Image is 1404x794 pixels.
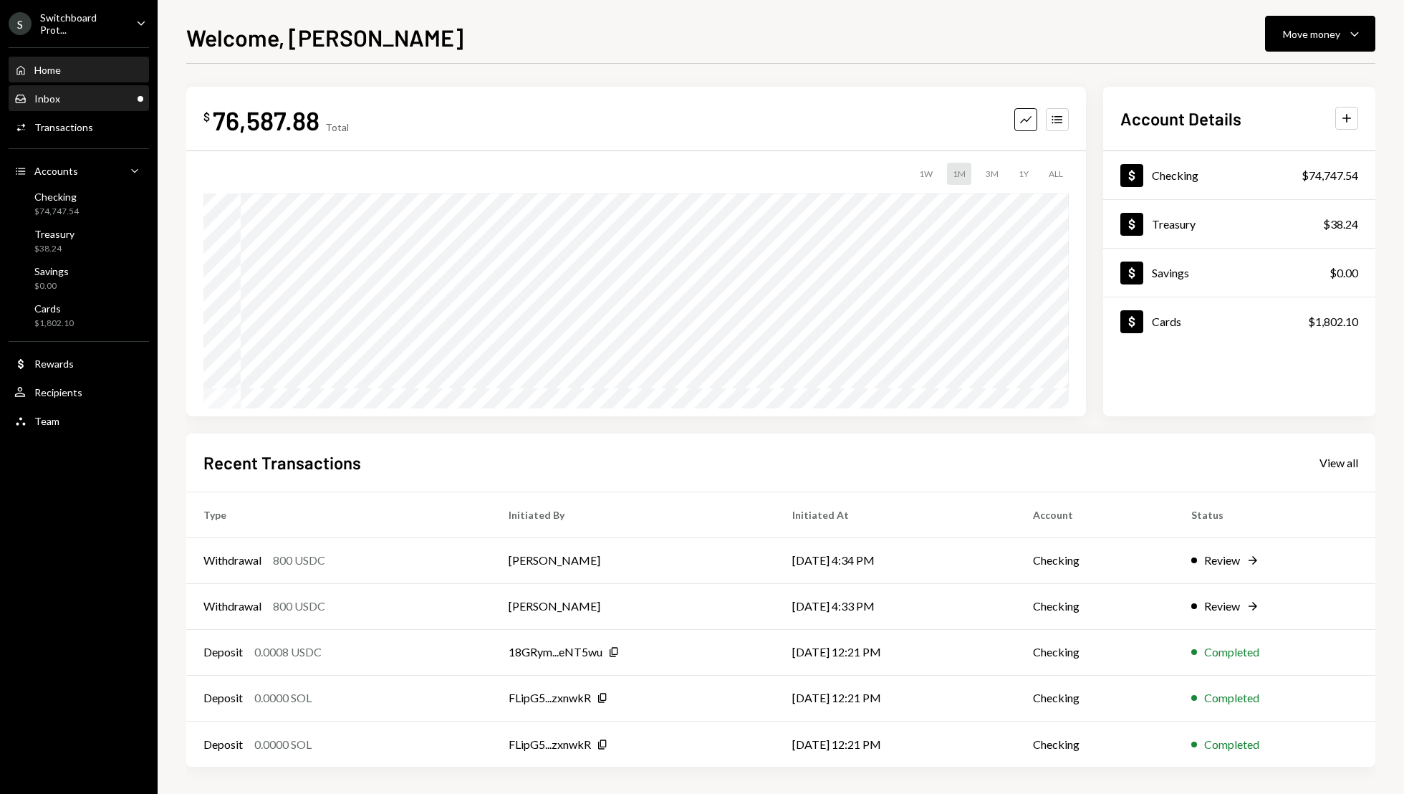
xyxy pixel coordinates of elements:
[34,121,93,133] div: Transactions
[34,358,74,370] div: Rewards
[9,298,149,333] a: Cards$1,802.10
[509,689,591,707] div: FLipG5...zxnwkR
[203,451,361,474] h2: Recent Transactions
[9,379,149,405] a: Recipients
[1152,315,1181,328] div: Cards
[491,537,775,583] td: [PERSON_NAME]
[1016,537,1174,583] td: Checking
[34,92,60,105] div: Inbox
[775,492,1016,537] th: Initiated At
[203,598,261,615] div: Withdrawal
[1013,163,1034,185] div: 1Y
[1204,689,1259,707] div: Completed
[34,165,78,177] div: Accounts
[1265,16,1375,52] button: Move money
[9,186,149,221] a: Checking$74,747.54
[1016,629,1174,675] td: Checking
[34,317,74,330] div: $1,802.10
[34,302,74,315] div: Cards
[1319,454,1358,470] a: View all
[34,415,59,427] div: Team
[213,104,319,136] div: 76,587.88
[1204,644,1259,661] div: Completed
[509,736,591,753] div: FLipG5...zxnwkR
[325,121,349,133] div: Total
[775,583,1016,629] td: [DATE] 4:33 PM
[34,280,69,292] div: $0.00
[1283,27,1340,42] div: Move money
[775,537,1016,583] td: [DATE] 4:34 PM
[34,386,82,398] div: Recipients
[1103,151,1375,199] a: Checking$74,747.54
[203,689,243,707] div: Deposit
[254,736,312,753] div: 0.0000 SOL
[9,158,149,183] a: Accounts
[1174,492,1375,537] th: Status
[273,598,325,615] div: 800 USDC
[9,12,32,35] div: S
[1204,552,1240,569] div: Review
[273,552,325,569] div: 800 USDC
[1120,107,1241,130] h2: Account Details
[34,191,79,203] div: Checking
[203,110,210,124] div: $
[1308,313,1358,330] div: $1,802.10
[254,644,322,661] div: 0.0008 USDC
[1016,583,1174,629] td: Checking
[9,57,149,82] a: Home
[186,492,491,537] th: Type
[1323,216,1358,233] div: $38.24
[34,243,74,255] div: $38.24
[186,23,463,52] h1: Welcome, [PERSON_NAME]
[1152,266,1189,279] div: Savings
[9,261,149,295] a: Savings$0.00
[9,85,149,111] a: Inbox
[775,675,1016,721] td: [DATE] 12:21 PM
[203,736,243,753] div: Deposit
[203,644,243,661] div: Deposit
[1016,492,1174,537] th: Account
[1204,598,1240,615] div: Review
[1152,168,1198,182] div: Checking
[9,114,149,140] a: Transactions
[1103,200,1375,248] a: Treasury$38.24
[1302,167,1358,184] div: $74,747.54
[254,689,312,707] div: 0.0000 SOL
[9,350,149,376] a: Rewards
[775,629,1016,675] td: [DATE] 12:21 PM
[913,163,938,185] div: 1W
[9,224,149,258] a: Treasury$38.24
[203,552,261,569] div: Withdrawal
[1152,217,1196,231] div: Treasury
[491,492,775,537] th: Initiated By
[491,583,775,629] td: [PERSON_NAME]
[1043,163,1069,185] div: ALL
[1103,249,1375,297] a: Savings$0.00
[34,265,69,277] div: Savings
[947,163,971,185] div: 1M
[34,206,79,218] div: $74,747.54
[1016,721,1174,767] td: Checking
[1103,297,1375,345] a: Cards$1,802.10
[34,64,61,76] div: Home
[40,11,125,36] div: Switchboard Prot...
[1319,456,1358,470] div: View all
[1204,736,1259,753] div: Completed
[34,228,74,240] div: Treasury
[775,721,1016,767] td: [DATE] 12:21 PM
[1330,264,1358,282] div: $0.00
[509,644,602,661] div: 18GRym...eNT5wu
[9,408,149,434] a: Team
[980,163,1004,185] div: 3M
[1016,675,1174,721] td: Checking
